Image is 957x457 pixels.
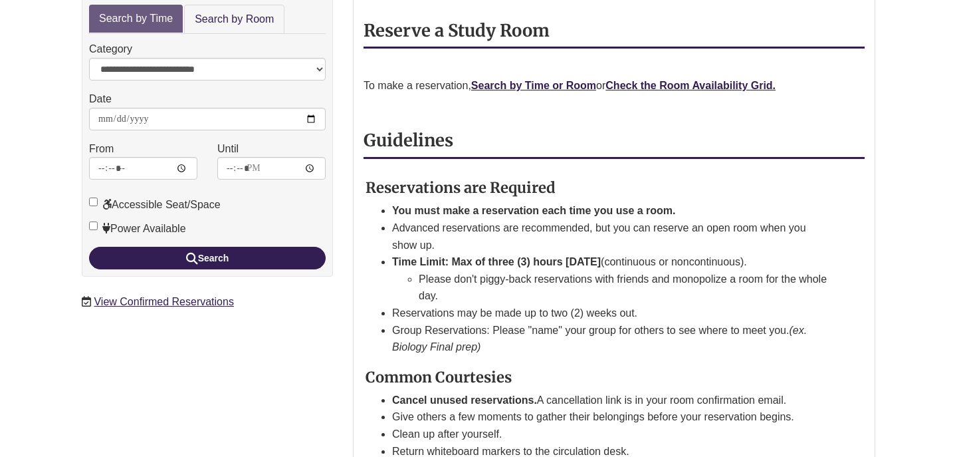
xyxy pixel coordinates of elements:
[89,222,98,230] input: Power Available
[392,392,833,409] li: A cancellation link is in your room confirmation email.
[392,322,833,356] li: Group Reservations: Please "name" your group for others to see where to meet you.
[392,408,833,426] li: Give others a few moments to gather their belongings before your reservation begins.
[89,220,186,237] label: Power Available
[364,77,865,94] p: To make a reservation, or
[89,90,112,108] label: Date
[89,198,98,206] input: Accessible Seat/Space
[89,5,183,33] a: Search by Time
[364,130,453,151] strong: Guidelines
[419,271,833,305] li: Please don't piggy-back reservations with friends and monopolize a room for the whole day.
[392,220,833,253] li: Advanced reservations are recommended, but you can reserve an open room when you show up.
[184,5,284,35] a: Search by Room
[392,305,833,322] li: Reservations may be made up to two (2) weeks out.
[89,196,221,214] label: Accessible Seat/Space
[217,140,239,158] label: Until
[392,394,537,406] strong: Cancel unused reservations.
[392,205,676,216] strong: You must make a reservation each time you use a room.
[364,20,550,41] strong: Reserve a Study Room
[89,140,114,158] label: From
[392,253,833,305] li: (continuous or noncontinuous).
[392,256,601,267] strong: Time Limit: Max of three (3) hours [DATE]
[94,296,233,307] a: View Confirmed Reservations
[89,247,326,269] button: Search
[89,41,132,58] label: Category
[366,368,512,386] strong: Common Courtesies
[392,426,833,443] li: Clean up after yourself.
[471,80,596,91] a: Search by Time or Room
[366,178,556,197] strong: Reservations are Required
[605,80,776,91] a: Check the Room Availability Grid.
